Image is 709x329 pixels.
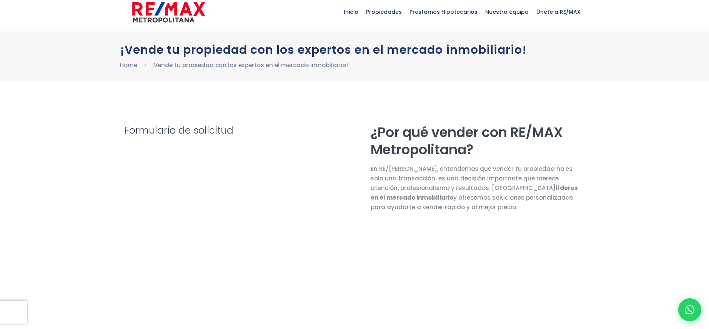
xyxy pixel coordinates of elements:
[371,164,584,212] p: En RE/[PERSON_NAME], entendemos que vender tu propiedad no es solo una transacción; es una decisi...
[120,61,137,69] a: Home
[533,0,584,23] span: Únete a RE/MAX
[406,0,481,23] span: Préstamos Hipotecarios
[132,1,205,24] img: remax-metropolitana-logo
[120,43,589,56] h1: ¡Vende tu propiedad con los expertos en el mercado inmobiliario!
[481,0,533,23] span: Nuestro equipo
[371,124,584,158] h2: ¿Por qué vender con RE/MAX Metropolitana?
[340,0,362,23] span: Inicio
[125,124,350,137] h3: Formulario de solicitud
[152,60,348,70] li: ¡Vende tu propiedad con los expertos en el mercado inmobiliario!
[362,0,406,23] span: Propiedades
